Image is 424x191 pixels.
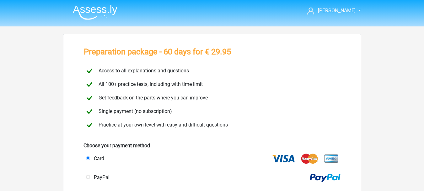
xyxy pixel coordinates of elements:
span: Practice at your own level with easy and difficult questions [96,122,228,128]
span: Access to all explanations and questions [96,68,189,74]
img: checkmark [84,120,95,131]
span: All 100+ practice tests, including with time limit [96,81,203,87]
span: PayPal [91,174,110,180]
span: Card [91,155,104,161]
span: [PERSON_NAME] [318,8,356,14]
span: Single payment (no subscription) [96,108,172,114]
span: Get feedback on the parts where you can improve [96,95,208,101]
a: [PERSON_NAME] [305,7,356,14]
img: checkmark [84,93,95,104]
img: Assessly [73,5,117,20]
img: checkmark [84,65,95,76]
h3: Preparation package - 60 days for € 29.95 [84,47,231,57]
b: Choose your payment method [83,143,150,149]
img: checkmark [84,79,95,90]
img: checkmark [84,106,95,117]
